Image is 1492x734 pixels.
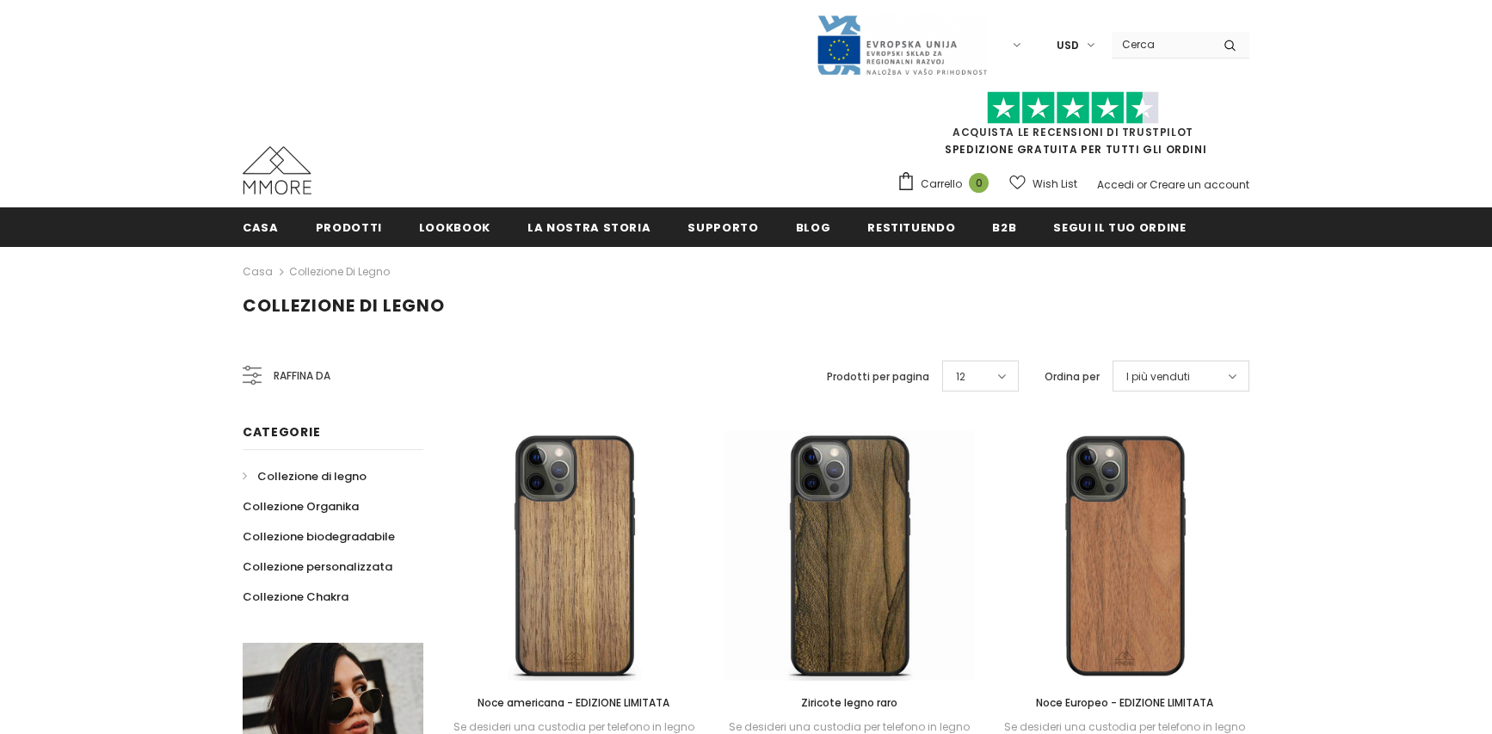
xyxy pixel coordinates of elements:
[816,14,988,77] img: Javni Razpis
[796,207,831,246] a: Blog
[274,367,330,386] span: Raffina da
[243,293,445,318] span: Collezione di legno
[1036,695,1213,710] span: Noce Europeo - EDIZIONE LIMITATA
[724,694,974,712] a: Ziricote legno raro
[527,207,650,246] a: La nostra storia
[1112,32,1211,57] input: Search Site
[1126,368,1190,386] span: I più venduti
[816,37,988,52] a: Javni Razpis
[1000,694,1249,712] a: Noce Europeo - EDIZIONE LIMITATA
[243,262,273,282] a: Casa
[1097,177,1134,192] a: Accedi
[478,695,669,710] span: Noce americana - EDIZIONE LIMITATA
[257,468,367,484] span: Collezione di legno
[243,423,320,441] span: Categorie
[1150,177,1249,192] a: Creare un account
[687,219,758,236] span: supporto
[956,368,965,386] span: 12
[796,219,831,236] span: Blog
[243,146,311,194] img: Casi MMORE
[243,498,359,515] span: Collezione Organika
[897,171,997,197] a: Carrello 0
[687,207,758,246] a: supporto
[867,219,955,236] span: Restituendo
[289,264,390,279] a: Collezione di legno
[243,207,279,246] a: Casa
[987,91,1159,125] img: Fidati di Pilot Stars
[1053,219,1186,236] span: Segui il tuo ordine
[243,491,359,521] a: Collezione Organika
[1033,176,1077,193] span: Wish List
[1057,37,1079,54] span: USD
[827,368,929,386] label: Prodotti per pagina
[1053,207,1186,246] a: Segui il tuo ordine
[897,99,1249,157] span: SPEDIZIONE GRATUITA PER TUTTI GLI ORDINI
[1045,368,1100,386] label: Ordina per
[969,173,989,193] span: 0
[243,589,348,605] span: Collezione Chakra
[449,694,699,712] a: Noce americana - EDIZIONE LIMITATA
[243,461,367,491] a: Collezione di legno
[992,219,1016,236] span: B2B
[992,207,1016,246] a: B2B
[316,219,382,236] span: Prodotti
[921,176,962,193] span: Carrello
[243,558,392,575] span: Collezione personalizzata
[316,207,382,246] a: Prodotti
[1137,177,1147,192] span: or
[243,219,279,236] span: Casa
[243,528,395,545] span: Collezione biodegradabile
[243,582,348,612] a: Collezione Chakra
[1009,169,1077,199] a: Wish List
[867,207,955,246] a: Restituendo
[243,521,395,552] a: Collezione biodegradabile
[243,552,392,582] a: Collezione personalizzata
[419,219,490,236] span: Lookbook
[953,125,1193,139] a: Acquista le recensioni di TrustPilot
[801,695,897,710] span: Ziricote legno raro
[527,219,650,236] span: La nostra storia
[419,207,490,246] a: Lookbook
